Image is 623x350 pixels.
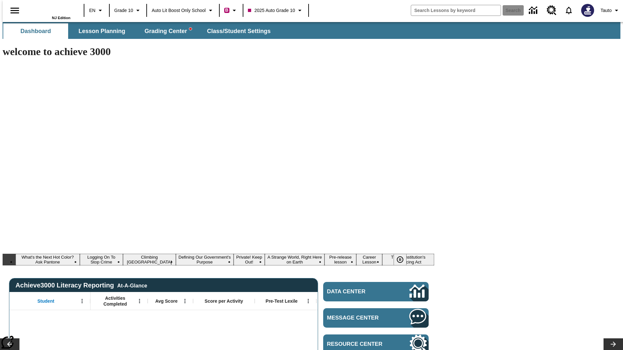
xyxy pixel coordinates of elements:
[5,1,24,20] button: Open side menu
[135,296,144,306] button: Open Menu
[560,2,577,19] a: Notifications
[114,7,133,14] span: Grade 10
[266,298,298,304] span: Pre-Test Lexile
[394,254,413,265] div: Pause
[248,7,295,14] span: 2025 Auto Grade 10
[327,315,390,321] span: Message Center
[176,254,234,265] button: Slide 4 Defining Our Government's Purpose
[86,5,107,16] button: Language: EN, Select a language
[356,254,382,265] button: Slide 8 Career Lesson
[189,28,192,30] svg: writing assistant alert
[543,2,560,19] a: Resource Center, Will open in new tab
[382,254,434,265] button: Slide 9 The Constitution's Balancing Act
[16,254,80,265] button: Slide 1 What's the Next Hot Color? Ask Pantone
[117,282,147,289] div: At-A-Glance
[222,5,241,16] button: Boost Class color is violet red. Change class color
[604,338,623,350] button: Lesson carousel, Next
[80,254,123,265] button: Slide 2 Logging On To Stop Crime
[94,295,137,307] span: Activities Completed
[225,6,228,14] span: B
[144,28,191,35] span: Grading Center
[234,254,265,265] button: Slide 5 Private! Keep Out!
[3,22,620,39] div: SubNavbar
[202,23,276,39] button: Class/Student Settings
[323,308,429,328] a: Message Center
[3,23,276,39] div: SubNavbar
[52,16,70,20] span: NJ Edition
[324,254,356,265] button: Slide 7 Pre-release lesson
[581,4,594,17] img: Avatar
[303,296,313,306] button: Open Menu
[89,7,95,14] span: EN
[3,46,434,58] h1: welcome to achieve 3000
[245,5,306,16] button: Class: 2025 Auto Grade 10, Select your class
[327,341,390,347] span: Resource Center
[207,28,271,35] span: Class/Student Settings
[205,298,243,304] span: Score per Activity
[28,2,70,20] div: Home
[28,3,70,16] a: Home
[112,5,144,16] button: Grade: Grade 10, Select a grade
[265,254,324,265] button: Slide 6 A Strange World, Right Here on Earth
[598,5,623,16] button: Profile/Settings
[323,282,429,301] a: Data Center
[577,2,598,19] button: Select a new avatar
[123,254,176,265] button: Slide 3 Climbing Mount Tai
[16,282,147,289] span: Achieve3000 Literacy Reporting
[601,7,612,14] span: Tauto
[69,23,134,39] button: Lesson Planning
[327,288,388,295] span: Data Center
[411,5,501,16] input: search field
[79,28,125,35] span: Lesson Planning
[525,2,543,19] a: Data Center
[3,23,68,39] button: Dashboard
[77,296,87,306] button: Open Menu
[136,23,201,39] button: Grading Center
[37,298,54,304] span: Student
[149,5,217,16] button: School: Auto Lit Boost only School, Select your school
[180,296,190,306] button: Open Menu
[394,254,407,265] button: Pause
[20,28,51,35] span: Dashboard
[152,7,206,14] span: Auto Lit Boost only School
[155,298,177,304] span: Avg Score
